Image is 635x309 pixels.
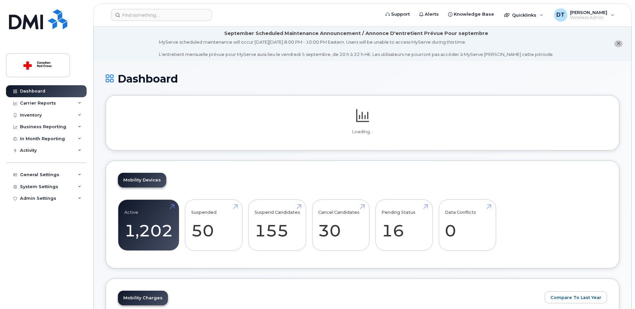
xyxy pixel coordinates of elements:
[550,294,601,301] span: Compare To Last Year
[224,30,488,37] div: September Scheduled Maintenance Announcement / Annonce D'entretient Prévue Pour septembre
[118,291,168,305] a: Mobility Charges
[318,203,363,247] a: Cancel Candidates 30
[118,129,607,135] p: Loading...
[159,39,554,58] div: MyServe scheduled maintenance will occur [DATE][DATE] 8:00 PM - 10:00 PM Eastern. Users will be u...
[381,203,426,247] a: Pending Status 16
[255,203,300,247] a: Suspend Candidates 155
[106,73,619,85] h1: Dashboard
[118,173,166,187] a: Mobility Devices
[191,203,236,247] a: Suspended 50
[614,40,623,47] button: close notification
[445,203,490,247] a: Data Conflicts 0
[545,291,607,303] button: Compare To Last Year
[124,203,173,247] a: Active 1,202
